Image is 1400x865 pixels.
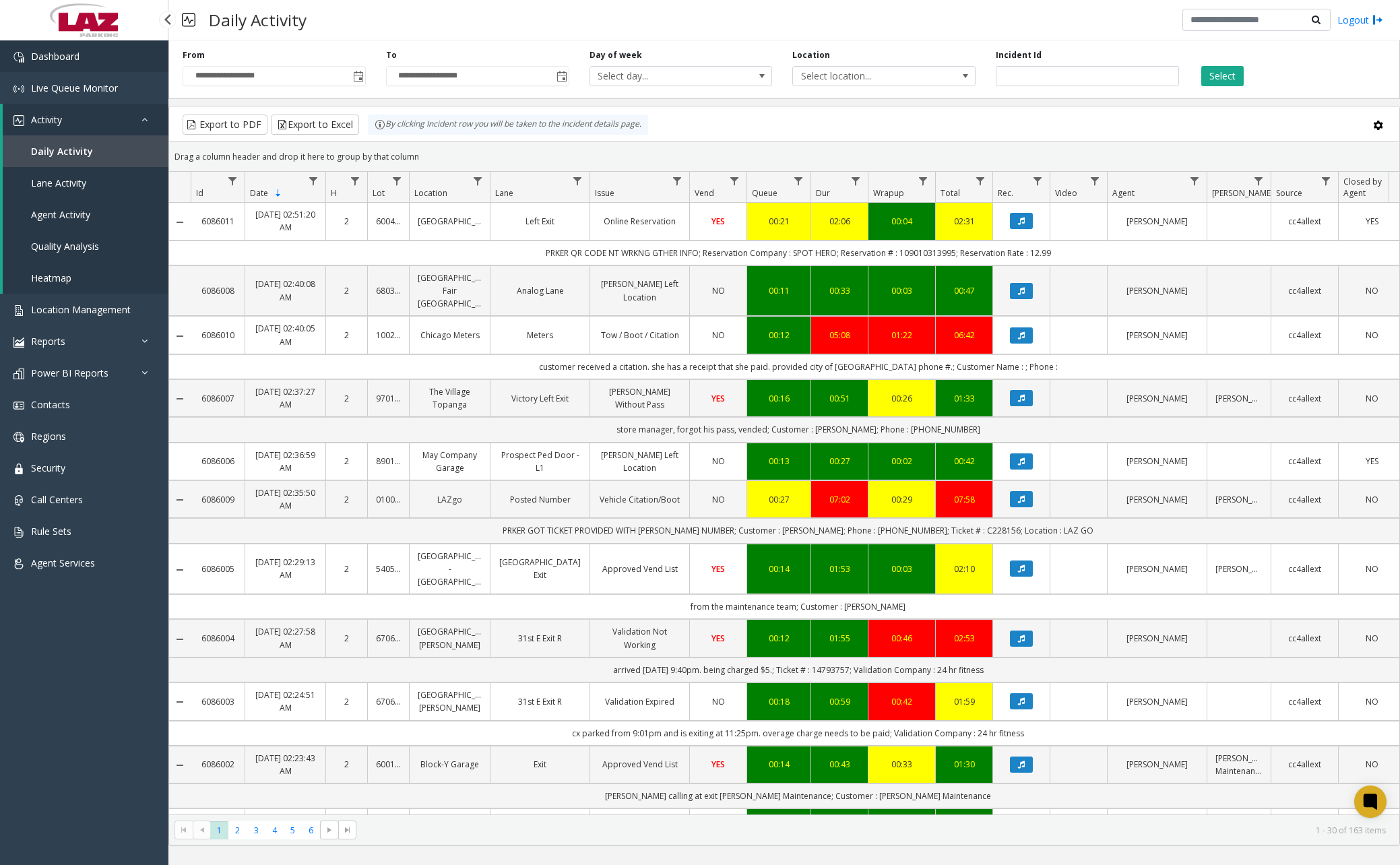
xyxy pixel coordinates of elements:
a: 6086006 [199,455,236,468]
a: 01:59 [944,695,984,708]
a: NO [1347,329,1397,342]
a: 6086011 [199,215,236,228]
span: YES [711,563,725,575]
a: [PERSON_NAME] Left Location [598,278,681,303]
div: 02:31 [944,215,984,228]
a: Victory Left Exit [499,392,581,405]
a: 00:33 [877,758,927,771]
a: cc4allext [1279,493,1330,506]
a: 6086003 [199,695,236,708]
a: [PERSON_NAME] [1116,392,1199,405]
span: Lane Activity [31,177,86,189]
a: Analog Lane [499,284,581,297]
a: NO [698,329,738,342]
a: Date Filter Menu [305,172,323,190]
a: 00:33 [819,284,860,297]
a: 00:43 [819,758,860,771]
span: Contacts [31,398,70,411]
button: Export to PDF [183,115,267,135]
a: The Village Topanga [418,385,482,411]
a: 00:03 [877,563,927,575]
a: Vend Filter Menu [726,172,744,190]
a: Collapse Details [169,565,191,575]
a: [PERSON_NAME] Maintenance [1215,752,1263,777]
a: 00:27 [819,455,860,468]
a: Dur Filter Menu [847,172,865,190]
a: 00:21 [755,215,802,228]
span: YES [711,633,725,644]
a: 31st E Exit R [499,632,581,645]
span: Security [31,461,65,474]
a: 00:14 [755,563,802,575]
a: 02:10 [944,563,984,575]
img: 'icon' [13,115,24,126]
span: NO [1366,633,1378,644]
div: 00:18 [755,695,802,708]
div: 01:55 [819,632,860,645]
a: Chicago Meters [418,329,482,342]
a: 00:29 [877,493,927,506]
a: 670657 [376,695,401,708]
a: 890191 [376,455,401,468]
a: 00:16 [755,392,802,405]
a: Logout [1337,13,1383,27]
a: cc4allext [1279,758,1330,771]
a: Source Filter Menu [1317,172,1335,190]
a: [PERSON_NAME] Without Pass [598,385,681,411]
a: Collapse Details [169,634,191,645]
a: [GEOGRAPHIC_DATA] - [GEOGRAPHIC_DATA] [418,550,482,589]
a: 05:08 [819,329,860,342]
a: Validation Not Working [598,625,681,651]
span: Toggle popup [350,67,365,86]
span: Reports [31,335,65,348]
div: 01:53 [819,563,860,575]
a: Parker Filter Menu [1250,172,1268,190]
span: Dashboard [31,50,79,63]
a: [PERSON_NAME] [1116,632,1199,645]
a: Video Filter Menu [1086,172,1104,190]
span: Go to the next page [320,821,338,839]
a: H Filter Menu [346,172,364,190]
a: 00:11 [755,284,802,297]
a: 2 [334,455,359,468]
a: Lane Activity [3,167,168,199]
a: Approved Vend List [598,563,681,575]
a: 2 [334,758,359,771]
a: 07:02 [819,493,860,506]
img: 'icon' [13,84,24,94]
a: [DATE] 02:40:08 AM [253,278,317,303]
a: LAZgo [418,493,482,506]
a: 00:59 [819,695,860,708]
label: Day of week [590,49,642,61]
a: [DATE] 02:23:43 AM [253,752,317,777]
div: 07:58 [944,493,984,506]
span: Daily Activity [31,145,93,158]
img: 'icon' [13,400,24,411]
a: Online Reservation [598,215,681,228]
span: Regions [31,430,66,443]
a: 00:42 [944,455,984,468]
a: 600405 [376,215,401,228]
a: cc4allext [1279,284,1330,297]
a: 02:53 [944,632,984,645]
span: NO [712,455,725,467]
a: 00:46 [877,632,927,645]
a: [DATE] 02:37:27 AM [253,385,317,411]
span: NO [1366,759,1378,770]
span: Call Centers [31,493,83,506]
img: 'icon' [13,52,24,63]
a: Collapse Details [169,697,191,707]
div: 00:47 [944,284,984,297]
img: logout [1372,13,1383,27]
span: Activity [31,113,62,126]
span: YES [711,759,725,770]
a: cc4allext [1279,215,1330,228]
a: 540529 [376,563,401,575]
span: NO [1366,494,1378,505]
a: [GEOGRAPHIC_DATA] [418,215,482,228]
